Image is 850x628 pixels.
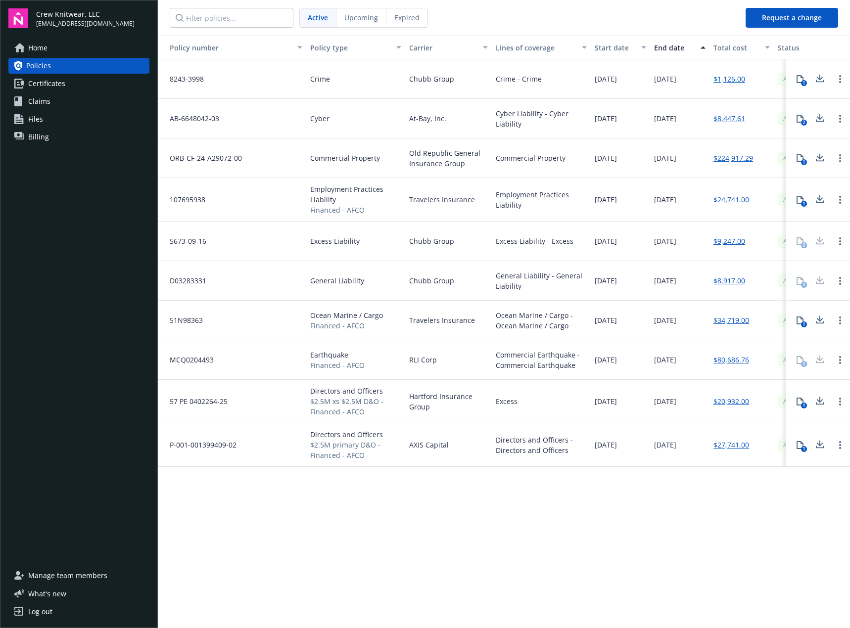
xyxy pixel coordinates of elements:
span: [EMAIL_ADDRESS][DOMAIN_NAME] [36,19,135,28]
span: $2.5M primary D&O - Financed - AFCO [310,440,401,460]
a: Open options [834,235,846,247]
span: Billing [28,129,49,145]
span: P-001-001399409-02 [162,440,236,450]
span: Ocean Marine / Cargo [310,310,383,320]
span: General Liability [310,275,364,286]
div: Commercial Property [496,153,566,163]
span: Hartford Insurance Group [409,391,488,412]
span: Claims [28,93,50,109]
span: [DATE] [654,315,676,325]
div: Log out [28,604,52,620]
button: Policy type [306,36,405,59]
button: Carrier [405,36,492,59]
a: Open options [834,314,846,326]
div: Commercial Earthquake - Commercial Earthquake [496,350,587,370]
span: [DATE] [654,396,676,406]
span: At-Bay, Inc. [409,113,446,124]
div: Employment Practices Liability [496,189,587,210]
div: Toggle SortBy [162,43,291,53]
button: What's new [8,588,82,599]
span: 8243-3998 [162,74,204,84]
span: Manage team members [28,568,107,583]
div: Directors and Officers - Directors and Officers [496,435,587,455]
a: Home [8,40,149,56]
span: $2.5M xs $2.5M D&O - Financed - AFCO [310,396,401,417]
span: Financed - AFCO [310,205,401,215]
button: Lines of coverage [492,36,591,59]
button: Request a change [746,8,838,28]
span: What ' s new [28,588,66,599]
span: [DATE] [654,194,676,205]
span: [DATE] [595,153,617,163]
div: Start date [595,43,635,53]
div: Carrier [409,43,477,53]
a: Policies [8,58,149,74]
a: Claims [8,93,149,109]
div: Policy number [162,43,291,53]
span: [DATE] [654,113,676,124]
span: [DATE] [595,74,617,84]
span: [DATE] [595,113,617,124]
span: [DATE] [654,355,676,365]
a: $24,741.00 [713,194,749,205]
div: 1 [801,403,807,408]
span: Commercial Property [310,153,380,163]
div: Excess [496,396,518,406]
a: Certificates [8,76,149,91]
a: $1,126.00 [713,74,745,84]
span: Crew Knitwear, LLC [36,9,135,19]
span: [DATE] [654,275,676,286]
span: ORB-CF-24-A29072-00 [162,153,242,163]
span: Certificates [28,76,65,91]
span: [DATE] [595,355,617,365]
button: 1 [790,435,810,455]
span: [DATE] [595,275,617,286]
span: Expired [394,12,420,23]
div: 1 [801,159,807,165]
div: Crime - Crime [496,74,542,84]
div: 1 [801,321,807,327]
a: $27,741.00 [713,440,749,450]
a: Open options [834,275,846,287]
span: [DATE] [595,440,617,450]
div: Ocean Marine / Cargo - Ocean Marine / Cargo [496,310,587,331]
a: Manage team members [8,568,149,583]
div: 1 [801,446,807,452]
button: 1 [790,190,810,210]
span: Earthquake [310,350,365,360]
span: [DATE] [595,315,617,325]
span: Chubb Group [409,275,454,286]
span: 51N98363 [162,315,203,325]
span: Policies [26,58,51,74]
a: $34,719.00 [713,315,749,325]
div: Excess Liability - Excess [496,236,573,246]
span: RLI Corp [409,355,437,365]
span: Directors and Officers [310,386,401,396]
a: $80,686.76 [713,355,749,365]
a: Open options [834,152,846,164]
div: 1 [801,80,807,86]
a: Open options [834,439,846,451]
span: 5673-09-16 [162,236,206,246]
span: Financed - AFCO [310,360,365,370]
span: Chubb Group [409,74,454,84]
img: navigator-logo.svg [8,8,28,28]
div: Total cost [713,43,759,53]
span: Cyber [310,113,330,124]
span: [DATE] [595,396,617,406]
a: $8,447.61 [713,113,745,124]
span: Financed - AFCO [310,320,383,331]
button: Total cost [709,36,774,59]
button: 1 [790,69,810,89]
a: Open options [834,396,846,407]
a: $8,917.00 [713,275,745,286]
span: [DATE] [654,236,676,246]
a: $224,917.29 [713,153,753,163]
span: [DATE] [654,440,676,450]
span: [DATE] [595,236,617,246]
span: Travelers Insurance [409,315,475,325]
input: Filter policies... [170,8,293,28]
a: Open options [834,113,846,125]
span: MCQ0204493 [162,355,214,365]
span: Home [28,40,47,56]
